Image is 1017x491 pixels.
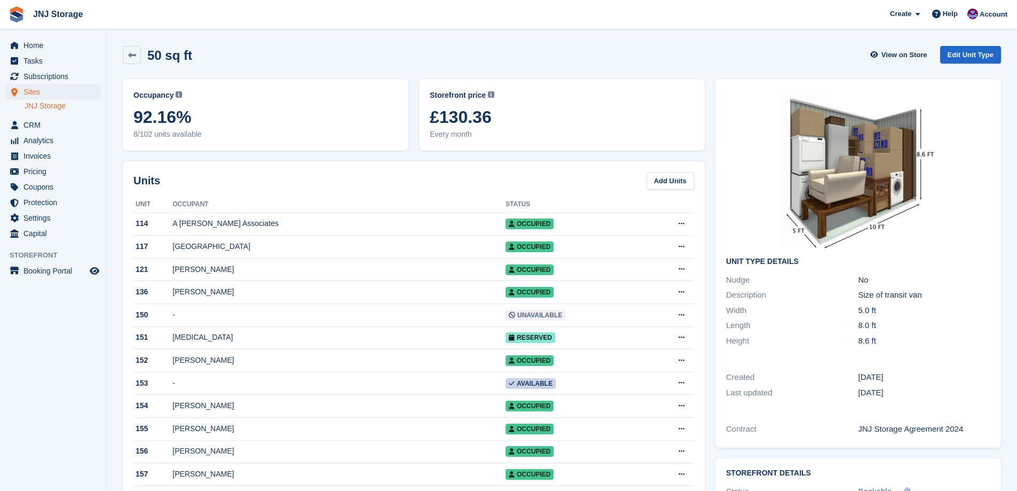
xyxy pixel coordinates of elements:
[858,274,990,286] div: No
[858,305,990,317] div: 5.0 ft
[5,211,101,225] a: menu
[25,101,101,111] a: JNJ Storage
[5,195,101,210] a: menu
[23,180,88,194] span: Coupons
[133,107,398,127] span: 92.16%
[133,129,398,140] span: 8/102 units available
[506,310,565,321] span: Unavailable
[133,355,172,366] div: 152
[147,48,192,63] h2: 50 sq ft
[23,195,88,210] span: Protection
[726,469,990,478] h2: Storefront Details
[5,118,101,133] a: menu
[133,400,172,411] div: 154
[726,387,858,399] div: Last updated
[647,172,694,190] a: Add Units
[858,423,990,435] div: JNJ Storage Agreement 2024
[5,38,101,53] a: menu
[726,319,858,332] div: Length
[23,263,88,278] span: Booking Portal
[726,274,858,286] div: Nudge
[23,84,88,99] span: Sites
[726,305,858,317] div: Width
[23,133,88,148] span: Analytics
[172,423,506,434] div: [PERSON_NAME]
[430,90,486,101] span: Storefront price
[726,371,858,384] div: Created
[430,129,694,140] span: Every month
[176,91,182,98] img: icon-info-grey-7440780725fd019a000dd9b08b2336e03edf1995a4989e88bcd33f0948082b44.svg
[172,372,506,395] td: -
[726,423,858,435] div: Contract
[172,218,506,229] div: A [PERSON_NAME] Associates
[5,53,101,68] a: menu
[506,241,554,252] span: Occupied
[133,173,160,189] h2: Units
[430,107,694,127] span: £130.36
[506,196,643,213] th: Status
[5,149,101,163] a: menu
[23,118,88,133] span: CRM
[133,286,172,298] div: 136
[506,264,554,275] span: Occupied
[172,332,506,343] div: [MEDICAL_DATA]
[172,264,506,275] div: [PERSON_NAME]
[133,218,172,229] div: 114
[172,469,506,480] div: [PERSON_NAME]
[172,400,506,411] div: [PERSON_NAME]
[23,149,88,163] span: Invoices
[29,5,87,23] a: JNJ Storage
[133,423,172,434] div: 155
[88,264,101,277] a: Preview store
[726,289,858,301] div: Description
[488,91,494,98] img: icon-info-grey-7440780725fd019a000dd9b08b2336e03edf1995a4989e88bcd33f0948082b44.svg
[858,387,990,399] div: [DATE]
[133,196,172,213] th: Unit
[23,53,88,68] span: Tasks
[858,319,990,332] div: 8.0 ft
[506,401,554,411] span: Occupied
[5,84,101,99] a: menu
[5,263,101,278] a: menu
[23,211,88,225] span: Settings
[5,226,101,241] a: menu
[133,264,172,275] div: 121
[5,180,101,194] a: menu
[506,469,554,480] span: Occupied
[881,50,927,60] span: View on Store
[172,304,506,327] td: -
[9,6,25,22] img: stora-icon-8386f47178a22dfd0bd8f6a31ec36ba5ce8667c1dd55bd0f319d3a0aa187defe.svg
[858,289,990,301] div: Size of transit van
[10,250,106,261] span: Storefront
[172,196,506,213] th: Occupant
[943,9,958,19] span: Help
[506,378,556,389] span: Available
[172,355,506,366] div: [PERSON_NAME]
[506,287,554,298] span: Occupied
[506,446,554,457] span: Occupied
[133,241,172,252] div: 117
[506,219,554,229] span: Occupied
[133,446,172,457] div: 156
[133,309,172,321] div: 150
[726,335,858,347] div: Height
[506,332,555,343] span: Reserved
[869,46,932,64] a: View on Store
[726,258,990,266] h2: Unit Type details
[133,90,174,101] span: Occupancy
[172,286,506,298] div: [PERSON_NAME]
[5,164,101,179] a: menu
[858,371,990,384] div: [DATE]
[778,90,939,249] img: Website-50-SQ-FT-980x973%20(1).png
[506,355,554,366] span: Occupied
[5,133,101,148] a: menu
[23,69,88,84] span: Subscriptions
[5,69,101,84] a: menu
[980,9,1007,20] span: Account
[23,164,88,179] span: Pricing
[133,469,172,480] div: 157
[890,9,911,19] span: Create
[506,424,554,434] span: Occupied
[133,332,172,343] div: 151
[133,378,172,389] div: 153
